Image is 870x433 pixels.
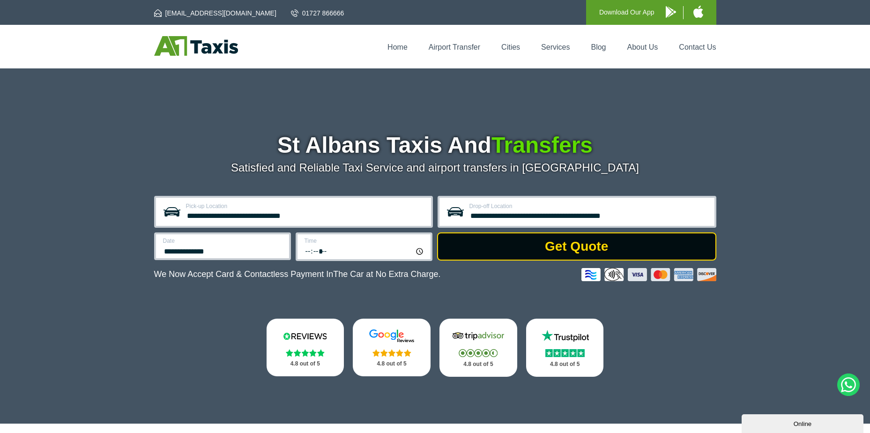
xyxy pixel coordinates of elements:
iframe: chat widget [742,412,865,433]
label: Time [305,238,425,244]
img: A1 Taxis St Albans LTD [154,36,238,56]
img: Stars [286,349,325,357]
a: [EMAIL_ADDRESS][DOMAIN_NAME] [154,8,276,18]
span: The Car at No Extra Charge. [333,269,440,279]
p: 4.8 out of 5 [277,358,334,370]
p: Download Our App [599,7,654,18]
h1: St Albans Taxis And [154,134,716,157]
img: Tripadvisor [450,329,506,343]
a: Google Stars 4.8 out of 5 [353,319,431,376]
p: Satisfied and Reliable Taxi Service and airport transfers in [GEOGRAPHIC_DATA] [154,161,716,174]
a: Tripadvisor Stars 4.8 out of 5 [439,319,517,377]
a: Trustpilot Stars 4.8 out of 5 [526,319,604,377]
img: Trustpilot [537,329,593,343]
img: Credit And Debit Cards [581,268,716,281]
a: Contact Us [679,43,716,51]
img: Google [364,329,420,343]
p: We Now Accept Card & Contactless Payment In [154,269,441,279]
a: Blog [591,43,606,51]
label: Date [163,238,283,244]
img: Stars [372,349,411,357]
p: 4.8 out of 5 [536,358,594,370]
p: 4.8 out of 5 [450,358,507,370]
img: Stars [545,349,585,357]
label: Drop-off Location [469,203,709,209]
img: A1 Taxis iPhone App [693,6,703,18]
a: Cities [501,43,520,51]
a: Airport Transfer [429,43,480,51]
a: Reviews.io Stars 4.8 out of 5 [267,319,344,376]
a: 01727 866666 [291,8,344,18]
img: Stars [459,349,498,357]
a: Home [387,43,408,51]
a: About Us [627,43,658,51]
label: Pick-up Location [186,203,425,209]
a: Services [541,43,570,51]
img: Reviews.io [277,329,333,343]
span: Transfers [491,133,593,157]
p: 4.8 out of 5 [363,358,420,370]
button: Get Quote [437,232,716,261]
img: A1 Taxis Android App [666,6,676,18]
